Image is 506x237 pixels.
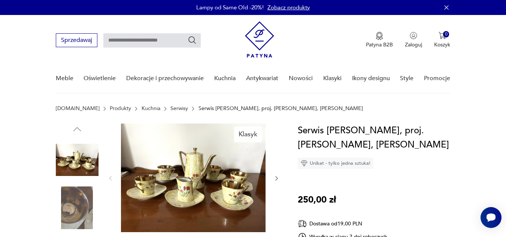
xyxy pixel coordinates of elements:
[267,4,310,11] a: Zobacz produkty
[56,186,99,229] img: Zdjęcie produktu Serwis Wawel Helena, proj. Edmund Ruszczyński, Jan Kwinta
[245,21,274,58] img: Patyna - sklep z meblami i dekoracjami vintage
[424,64,450,93] a: Promocje
[405,41,422,48] p: Zaloguj
[56,33,97,47] button: Sprzedawaj
[366,41,393,48] p: Patyna B2B
[199,106,363,112] p: Serwis [PERSON_NAME], proj. [PERSON_NAME], [PERSON_NAME]
[400,64,413,93] a: Style
[434,41,450,48] p: Koszyk
[234,127,262,142] div: Klasyk
[298,219,307,228] img: Ikona dostawy
[434,32,450,48] button: 0Koszyk
[110,106,131,112] a: Produkty
[298,124,456,152] h1: Serwis [PERSON_NAME], proj. [PERSON_NAME], [PERSON_NAME]
[352,64,390,93] a: Ikony designu
[246,64,278,93] a: Antykwariat
[196,4,264,11] p: Lampy od Same Old -20%!
[366,32,393,48] button: Patyna B2B
[121,124,266,232] img: Zdjęcie produktu Serwis Wawel Helena, proj. Edmund Ruszczyński, Jan Kwinta
[188,36,197,45] button: Szukaj
[84,64,116,93] a: Oświetlenie
[289,64,313,93] a: Nowości
[56,106,100,112] a: [DOMAIN_NAME]
[366,32,393,48] a: Ikona medaluPatyna B2B
[405,32,422,48] button: Zaloguj
[301,160,307,167] img: Ikona diamentu
[126,64,204,93] a: Dekoracje i przechowywanie
[298,193,336,207] p: 250,00 zł
[376,32,383,40] img: Ikona medalu
[481,207,502,228] iframe: Smartsupp widget button
[56,38,97,43] a: Sprzedawaj
[439,32,446,39] img: Ikona koszyka
[56,139,99,181] img: Zdjęcie produktu Serwis Wawel Helena, proj. Edmund Ruszczyński, Jan Kwinta
[298,158,373,169] div: Unikat - tylko jedna sztuka!
[142,106,160,112] a: Kuchnia
[298,219,388,228] div: Dostawa od 19,00 PLN
[214,64,236,93] a: Kuchnia
[323,64,342,93] a: Klasyki
[443,31,449,37] div: 0
[56,64,73,93] a: Meble
[410,32,417,39] img: Ikonka użytkownika
[170,106,188,112] a: Serwisy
